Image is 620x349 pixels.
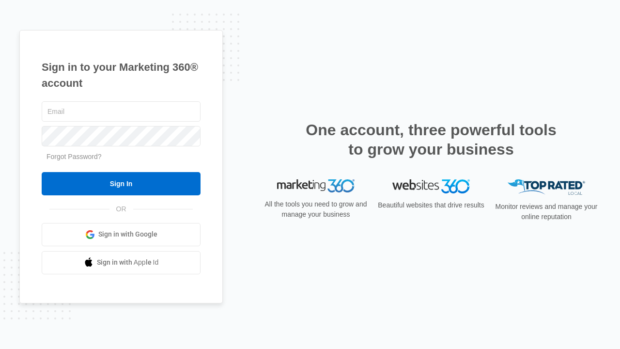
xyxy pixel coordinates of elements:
[97,257,159,268] span: Sign in with Apple Id
[262,199,370,220] p: All the tools you need to grow and manage your business
[109,204,133,214] span: OR
[98,229,157,239] span: Sign in with Google
[392,179,470,193] img: Websites 360
[42,223,201,246] a: Sign in with Google
[377,200,485,210] p: Beautiful websites that drive results
[303,120,559,159] h2: One account, three powerful tools to grow your business
[42,172,201,195] input: Sign In
[508,179,585,195] img: Top Rated Local
[42,101,201,122] input: Email
[46,153,102,160] a: Forgot Password?
[42,59,201,91] h1: Sign in to your Marketing 360® account
[42,251,201,274] a: Sign in with Apple Id
[277,179,355,193] img: Marketing 360
[492,202,601,222] p: Monitor reviews and manage your online reputation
